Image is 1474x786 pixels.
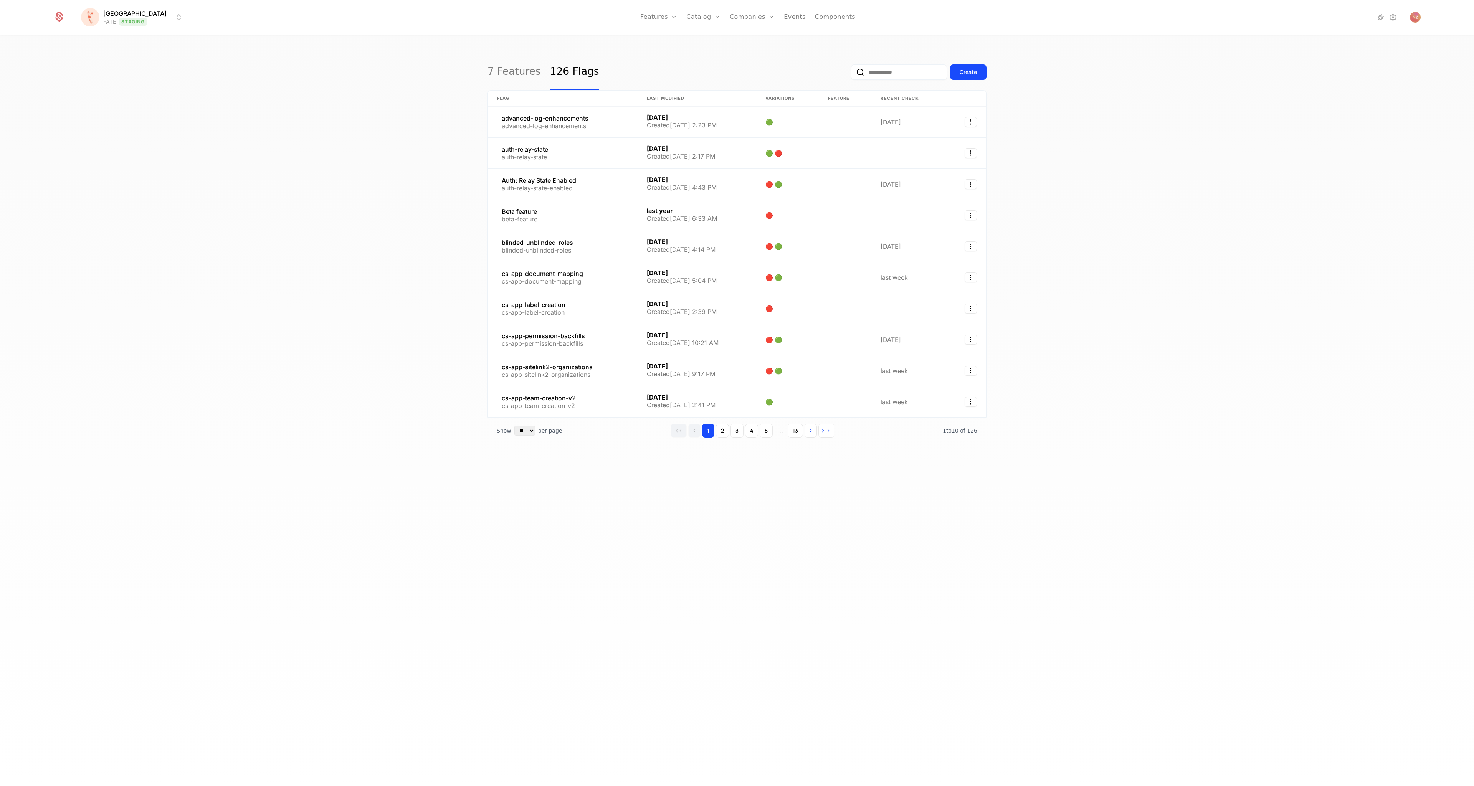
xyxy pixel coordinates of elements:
[550,54,599,90] a: 126 Flags
[716,424,729,438] button: Go to page 2
[1376,13,1385,22] a: Integrations
[103,9,167,18] span: [GEOGRAPHIC_DATA]
[688,424,701,438] button: Go to previous page
[960,68,977,76] div: Create
[488,91,638,107] th: Flag
[965,210,977,220] button: Select action
[760,424,773,438] button: Go to page 5
[103,18,116,26] div: FATE
[871,91,945,107] th: Recent check
[1410,12,1421,23] img: Nikola Zendeli
[1410,12,1421,23] button: Open user button
[702,424,714,438] button: Go to page 1
[487,418,987,444] div: Table pagination
[497,427,511,434] span: Show
[745,424,758,438] button: Go to page 4
[487,54,541,90] a: 7 Features
[943,428,967,434] span: 1 to 10 of
[818,424,834,438] button: Go to last page
[538,427,562,434] span: per page
[965,397,977,407] button: Select action
[514,426,535,436] select: Select page size
[965,179,977,189] button: Select action
[774,424,786,437] span: ...
[788,424,803,438] button: Go to page 13
[965,272,977,282] button: Select action
[638,91,756,107] th: Last Modified
[965,335,977,345] button: Select action
[119,18,147,26] span: Staging
[965,117,977,127] button: Select action
[965,366,977,376] button: Select action
[805,424,817,438] button: Go to next page
[730,424,744,438] button: Go to page 3
[965,148,977,158] button: Select action
[756,91,819,107] th: Variations
[671,424,834,438] div: Page navigation
[1388,13,1398,22] a: Settings
[943,428,977,434] span: 126
[819,91,872,107] th: Feature
[950,64,987,80] button: Create
[83,9,183,26] button: Select environment
[965,241,977,251] button: Select action
[965,304,977,314] button: Select action
[671,424,687,438] button: Go to first page
[81,8,99,26] img: Florence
